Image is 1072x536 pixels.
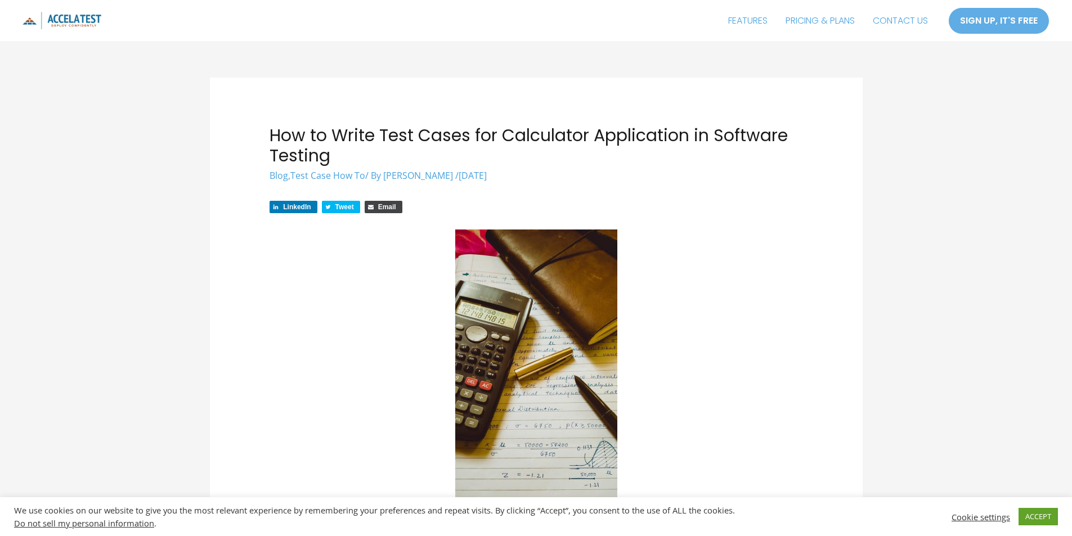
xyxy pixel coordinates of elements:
[23,12,101,29] img: icon
[383,169,453,182] span: [PERSON_NAME]
[270,169,365,182] span: ,
[952,512,1010,522] a: Cookie settings
[365,201,402,213] a: Share via Email
[777,7,864,35] a: PRICING & PLANS
[719,7,777,35] a: FEATURES
[290,169,365,182] a: Test Case How To
[14,517,154,529] a: Do not sell my personal information
[322,201,360,213] a: Share on Twitter
[455,229,617,517] img: Test Cases for Calculator Application
[378,203,396,211] span: Email
[335,203,354,211] span: Tweet
[719,7,937,35] nav: Site Navigation
[459,169,487,182] span: [DATE]
[270,125,802,166] h1: How to Write Test Cases for Calculator Application in Software Testing
[270,169,802,182] div: / By /
[1019,508,1058,525] a: ACCEPT
[270,169,288,182] a: Blog
[948,7,1049,34] a: SIGN UP, IT'S FREE
[270,201,317,213] a: Share on LinkedIn
[14,505,745,528] div: We use cookies on our website to give you the most relevant experience by remembering your prefer...
[864,7,937,35] a: CONTACT US
[14,518,745,528] div: .
[283,203,311,211] span: LinkedIn
[383,169,455,182] a: [PERSON_NAME]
